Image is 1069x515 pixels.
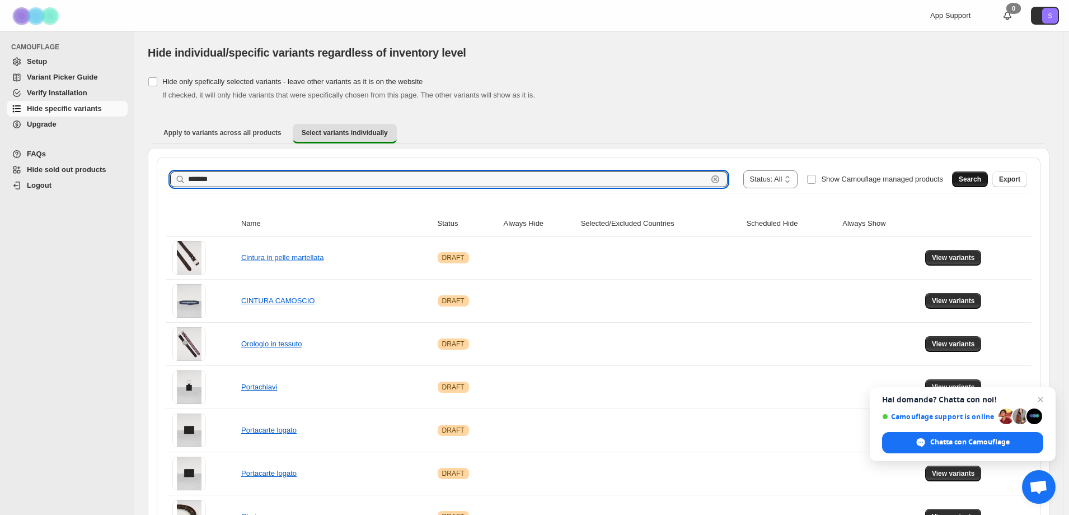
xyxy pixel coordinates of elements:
span: Export [999,175,1020,184]
a: Portachiavi [241,383,277,391]
th: Scheduled Hide [743,211,840,236]
a: Portacarte logato [241,426,297,434]
button: Select variants individually [293,124,397,143]
span: DRAFT [442,296,465,305]
span: Upgrade [27,120,57,128]
span: Hide only spefically selected variants - leave other variants as it is on the website [162,77,423,86]
a: CINTURA CAMOSCIO [241,296,315,305]
a: FAQs [7,146,128,162]
span: DRAFT [442,253,465,262]
button: View variants [925,293,982,309]
span: Apply to variants across all products [163,128,282,137]
span: Show Camouflage managed products [821,175,943,183]
text: S [1048,12,1052,19]
button: Clear [710,174,721,185]
span: View variants [932,296,975,305]
span: View variants [932,340,975,349]
span: DRAFT [442,340,465,349]
button: View variants [925,379,982,395]
a: Setup [7,54,128,69]
span: Hai domande? Chatta con noi! [882,395,1043,404]
span: FAQs [27,150,46,158]
a: Hide sold out products [7,162,128,178]
span: Variant Picker Guide [27,73,97,81]
span: View variants [932,383,975,392]
a: Variant Picker Guide [7,69,128,85]
th: Always Show [839,211,922,236]
span: View variants [932,253,975,262]
span: Chatta con Camouflage [930,437,1010,447]
a: 0 [1002,10,1013,21]
button: View variants [925,466,982,481]
div: Chatta con Camouflage [882,432,1043,453]
span: Select variants individually [302,128,388,137]
span: Camouflage support is online [882,412,995,421]
a: Verify Installation [7,85,128,101]
button: View variants [925,336,982,352]
div: Aprire la chat [1022,470,1056,504]
span: If checked, it will only hide variants that were specifically chosen from this page. The other va... [162,91,535,99]
button: View variants [925,250,982,266]
span: Setup [27,57,47,66]
button: Avatar with initials S [1031,7,1059,25]
span: Hide individual/specific variants regardless of inventory level [148,47,466,59]
span: Hide sold out products [27,165,106,174]
span: CAMOUFLAGE [11,43,129,52]
th: Name [238,211,434,236]
a: Logout [7,178,128,193]
span: DRAFT [442,469,465,478]
span: View variants [932,469,975,478]
th: Status [434,211,500,236]
span: Search [959,175,981,184]
span: Hide specific variants [27,104,102,113]
span: Verify Installation [27,89,87,97]
button: Export [992,171,1027,187]
span: Chiudere la chat [1034,393,1047,406]
a: Orologio in tessuto [241,340,302,348]
img: Camouflage [9,1,65,31]
span: Logout [27,181,51,189]
th: Always Hide [500,211,578,236]
span: DRAFT [442,383,465,392]
a: Cintura in pelle martellata [241,253,323,262]
div: 0 [1006,3,1021,14]
button: Apply to variants across all products [154,124,290,142]
th: Selected/Excluded Countries [578,211,743,236]
button: Search [952,171,988,187]
span: App Support [930,11,970,20]
a: Hide specific variants [7,101,128,117]
span: DRAFT [442,426,465,435]
a: Portacarte logato [241,469,297,477]
a: Upgrade [7,117,128,132]
span: Avatar with initials S [1042,8,1058,24]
